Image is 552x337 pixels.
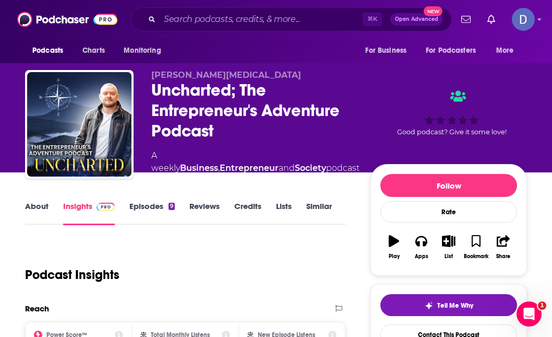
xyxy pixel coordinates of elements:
[363,13,382,26] span: ⌘ K
[462,228,489,266] button: Bookmark
[180,163,218,173] a: Business
[395,17,438,22] span: Open Advanced
[220,163,279,173] a: Entrepreneur
[63,201,115,225] a: InsightsPodchaser Pro
[457,10,475,28] a: Show notifications dropdown
[380,174,517,197] button: Follow
[512,8,535,31] span: Logged in as dianawurster
[151,149,359,175] div: A weekly podcast
[160,11,363,28] input: Search podcasts, credits, & more...
[512,8,535,31] button: Show profile menu
[490,228,517,266] button: Share
[124,43,161,58] span: Monitoring
[415,253,428,260] div: Apps
[390,13,443,26] button: Open AdvancedNew
[295,163,326,173] a: Society
[169,203,175,210] div: 9
[25,201,49,225] a: About
[276,201,292,225] a: Lists
[189,201,220,225] a: Reviews
[365,43,406,58] span: For Business
[25,41,77,61] button: open menu
[424,6,442,16] span: New
[464,253,488,260] div: Bookmark
[397,128,507,136] span: Good podcast? Give it some love!
[496,43,514,58] span: More
[419,41,491,61] button: open menu
[76,41,111,61] a: Charts
[32,43,63,58] span: Podcasts
[306,201,332,225] a: Similar
[380,228,407,266] button: Play
[512,8,535,31] img: User Profile
[483,10,499,28] a: Show notifications dropdown
[437,301,473,310] span: Tell Me Why
[151,70,301,80] span: [PERSON_NAME][MEDICAL_DATA]
[380,201,517,223] div: Rate
[279,163,295,173] span: and
[445,253,453,260] div: List
[489,41,527,61] button: open menu
[426,43,476,58] span: For Podcasters
[17,9,117,29] img: Podchaser - Follow, Share and Rate Podcasts
[376,70,527,156] div: Good podcast? Give it some love!
[407,228,435,266] button: Apps
[496,253,510,260] div: Share
[129,201,175,225] a: Episodes9
[538,301,546,310] span: 1
[435,228,462,266] button: List
[234,201,261,225] a: Credits
[380,294,517,316] button: tell me why sparkleTell Me Why
[389,253,400,260] div: Play
[27,72,131,177] img: Uncharted; The Entrepreneur's Adventure Podcast
[517,301,542,327] iframe: Intercom live chat
[116,41,174,61] button: open menu
[218,163,220,173] span: ,
[25,267,119,283] h1: Podcast Insights
[25,304,49,313] h2: Reach
[425,301,433,310] img: tell me why sparkle
[358,41,419,61] button: open menu
[97,203,115,211] img: Podchaser Pro
[82,43,105,58] span: Charts
[131,7,452,31] div: Search podcasts, credits, & more...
